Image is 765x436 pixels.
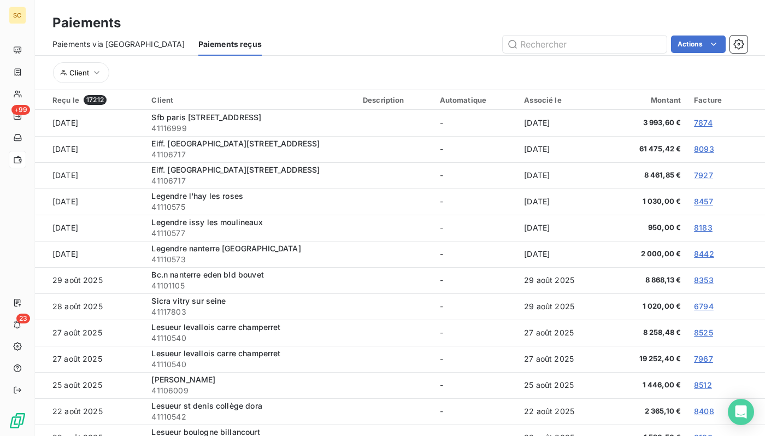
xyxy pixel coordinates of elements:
span: Paiements reçus [198,39,262,50]
span: Sicra vitry sur seine [151,296,226,305]
td: 29 août 2025 [517,267,607,293]
td: [DATE] [517,215,607,241]
a: 7927 [694,170,713,180]
td: - [433,398,518,425]
a: 6794 [694,302,714,311]
td: - [433,136,518,162]
div: Open Intercom Messenger [728,399,754,425]
span: 41110540 [151,359,350,370]
td: 27 août 2025 [517,320,607,346]
td: 29 août 2025 [35,267,145,293]
td: 22 août 2025 [35,398,145,425]
span: 1 030,00 € [614,196,681,207]
td: [DATE] [517,188,607,215]
span: Legendre l'hay les roses [151,191,243,201]
span: Legendre issy les moulineaux [151,217,262,227]
span: 41110542 [151,411,350,422]
span: Client [69,68,89,77]
img: Logo LeanPay [9,412,26,429]
td: 25 août 2025 [35,372,145,398]
span: 8 868,13 € [614,275,681,286]
td: 25 août 2025 [517,372,607,398]
a: 8353 [694,275,714,285]
span: 2 365,10 € [614,406,681,417]
span: 41116999 [151,123,350,134]
td: - [433,162,518,188]
td: [DATE] [35,136,145,162]
span: 41106009 [151,385,350,396]
div: SC [9,7,26,24]
td: - [433,320,518,346]
span: 19 252,40 € [614,353,681,364]
a: 8512 [694,380,712,390]
span: 17212 [84,95,107,105]
span: Eiff. [GEOGRAPHIC_DATA][STREET_ADDRESS] [151,139,320,148]
span: 41110577 [151,228,350,239]
a: 8093 [694,144,714,154]
span: Paiements via [GEOGRAPHIC_DATA] [52,39,185,50]
td: - [433,346,518,372]
div: Reçu le [52,95,138,105]
td: [DATE] [517,110,607,136]
div: Facture [694,96,758,104]
span: 1 020,00 € [614,301,681,312]
span: Legendre nanterre [GEOGRAPHIC_DATA] [151,244,301,253]
a: 8183 [694,223,713,232]
span: 41110573 [151,254,350,265]
td: [DATE] [35,188,145,215]
td: [DATE] [35,215,145,241]
td: - [433,293,518,320]
span: Sfb paris [STREET_ADDRESS] [151,113,261,122]
a: 7874 [694,118,713,127]
a: 8442 [694,249,714,258]
td: [DATE] [517,162,607,188]
td: 27 août 2025 [35,320,145,346]
td: 22 août 2025 [517,398,607,425]
div: Client [151,96,350,104]
span: Lesueur st denis collège dora [151,401,262,410]
div: Associé le [524,96,600,104]
span: 61 475,42 € [614,144,681,155]
td: - [433,188,518,215]
div: Automatique [440,96,511,104]
a: 8525 [694,328,713,337]
td: 27 août 2025 [517,346,607,372]
a: 8408 [694,406,714,416]
button: Client [53,62,109,83]
span: Eiff. [GEOGRAPHIC_DATA][STREET_ADDRESS] [151,165,320,174]
span: 1 446,00 € [614,380,681,391]
td: [DATE] [35,162,145,188]
span: 41117803 [151,307,350,317]
span: 3 993,60 € [614,117,681,128]
span: 41101105 [151,280,350,291]
div: Montant [614,96,681,104]
span: 950,00 € [614,222,681,233]
span: 41106717 [151,149,350,160]
td: - [433,110,518,136]
td: [DATE] [35,241,145,267]
input: Rechercher [503,36,667,53]
td: - [433,267,518,293]
button: Actions [671,36,726,53]
div: Description [363,96,427,104]
a: 7967 [694,354,713,363]
span: Lesueur levallois carre champerret [151,322,280,332]
td: 28 août 2025 [35,293,145,320]
span: Bc.n nanterre eden bld bouvet [151,270,263,279]
span: Lesueur levallois carre champerret [151,349,280,358]
td: - [433,215,518,241]
span: 41110540 [151,333,350,344]
span: 41110575 [151,202,350,213]
td: [DATE] [517,136,607,162]
td: - [433,372,518,398]
span: 2 000,00 € [614,249,681,260]
td: 27 août 2025 [35,346,145,372]
span: 41106717 [151,175,350,186]
span: [PERSON_NAME] [151,375,215,384]
a: 8457 [694,197,713,206]
td: [DATE] [517,241,607,267]
td: - [433,241,518,267]
h3: Paiements [52,13,121,33]
span: 23 [16,314,30,323]
span: 8 258,48 € [614,327,681,338]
